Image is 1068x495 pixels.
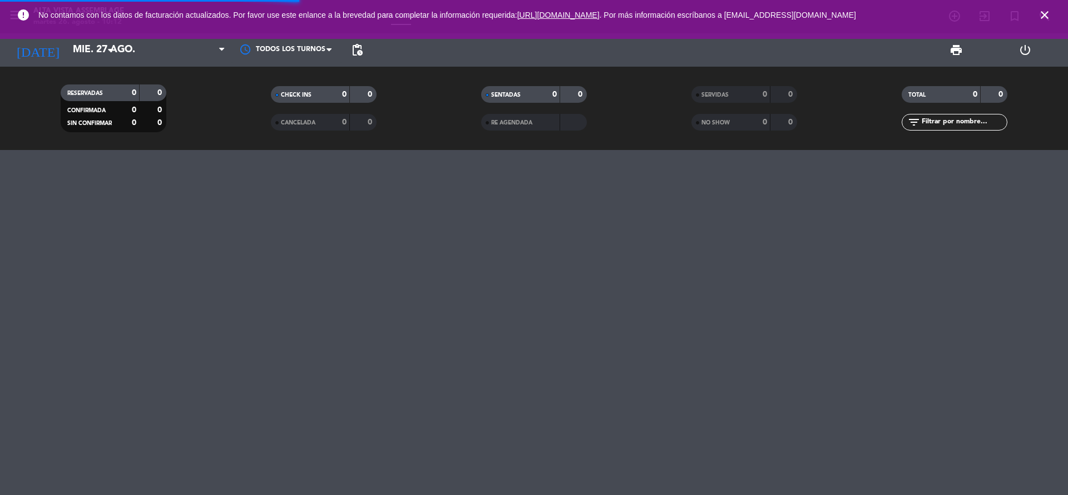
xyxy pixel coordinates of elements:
strong: 0 [132,89,136,97]
strong: 0 [342,118,347,126]
input: Filtrar por nombre... [921,116,1007,128]
strong: 0 [157,89,164,97]
strong: 0 [788,118,795,126]
strong: 0 [132,106,136,114]
a: . Por más información escríbanos a [EMAIL_ADDRESS][DOMAIN_NAME] [600,11,856,19]
span: SIN CONFIRMAR [67,121,112,126]
span: print [950,43,963,57]
i: [DATE] [8,38,67,62]
span: RE AGENDADA [491,120,532,126]
strong: 0 [578,91,585,98]
span: TOTAL [908,92,926,98]
strong: 0 [973,91,977,98]
span: pending_actions [350,43,364,57]
span: SERVIDAS [701,92,729,98]
i: filter_list [907,116,921,129]
span: CONFIRMADA [67,108,106,113]
span: NO SHOW [701,120,730,126]
i: arrow_drop_down [103,43,117,57]
strong: 0 [998,91,1005,98]
div: LOG OUT [991,33,1060,67]
strong: 0 [763,91,767,98]
a: [URL][DOMAIN_NAME] [517,11,600,19]
strong: 0 [788,91,795,98]
i: close [1038,8,1051,22]
span: No contamos con los datos de facturación actualizados. Por favor use este enlance a la brevedad p... [38,11,856,19]
span: CANCELADA [281,120,315,126]
strong: 0 [132,119,136,127]
strong: 0 [552,91,557,98]
span: CHECK INS [281,92,311,98]
i: error [17,8,30,22]
i: power_settings_new [1018,43,1032,57]
span: RESERVADAS [67,91,103,96]
strong: 0 [157,119,164,127]
strong: 0 [368,118,374,126]
strong: 0 [157,106,164,114]
span: SENTADAS [491,92,521,98]
strong: 0 [763,118,767,126]
strong: 0 [342,91,347,98]
strong: 0 [368,91,374,98]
